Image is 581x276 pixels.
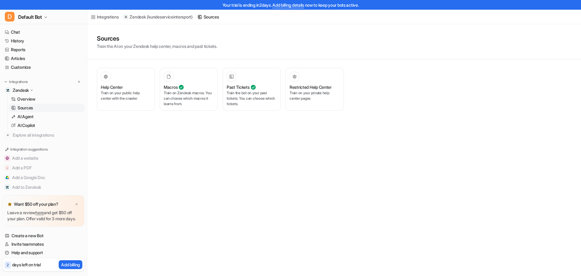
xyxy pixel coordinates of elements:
[2,248,84,257] a: Help and support
[286,68,344,111] button: Restricted Help CenterTrain on your private help center pages
[77,80,81,84] img: menu_add.svg
[5,132,11,138] img: explore all integrations
[59,260,82,269] button: Add billing
[164,90,214,107] p: Train on Zendesk macros. You can choose which macros it learns from.
[130,14,146,20] p: Zendesk
[97,14,119,20] div: Integrations
[4,80,8,84] img: expand menu
[160,68,218,111] button: MacrosTrain on Zendesk macros. You can choose which macros it learns from.
[2,79,30,85] button: Integrations
[6,88,10,92] img: Zendesk
[5,185,9,189] img: Add to Zendesk
[9,104,84,112] a: Sources
[18,114,34,120] p: AI Agent
[13,87,29,93] p: Zendesk
[2,63,84,71] a: Customize
[101,84,123,90] h3: Help Center
[61,261,80,268] p: Add billing
[2,173,84,182] button: Add a Google DocAdd a Google Doc
[101,90,151,101] p: Train on your public help center with the crawler
[290,84,332,90] h3: Restricted Help Center
[18,122,35,128] p: AI Copilot
[290,90,340,101] p: Train on your private help center pages
[223,68,281,111] button: Past TicketsTrain the bot on your past tickets. You can choose which tickets.
[9,121,84,130] a: AI Copilot
[35,210,44,215] a: here
[17,96,35,102] p: Overview
[13,130,82,140] span: Explore all integrations
[7,202,12,207] img: star
[227,84,250,90] h3: Past Tickets
[2,28,84,36] a: Chat
[2,240,84,248] a: Invite teammates
[9,95,84,103] a: Overview
[5,176,9,179] img: Add a Google Doc
[18,13,42,21] span: Default Bot
[2,45,84,54] a: Reports
[97,34,217,43] h1: Sources
[204,14,219,20] div: Sources
[97,43,217,49] p: Train the AI on your Zendesk help center, macros and past tickets.
[18,105,33,111] p: Sources
[5,166,9,170] img: Add a PDF
[2,182,84,192] button: Add to ZendeskAdd to Zendesk
[7,210,80,222] p: Leave a review and get $50 off your plan. Offer valid for 3 more days.
[272,2,304,8] a: Add billing details
[10,147,48,152] p: Integration suggestions
[91,14,119,20] a: Integrations
[2,153,84,163] button: Add a websiteAdd a website
[2,37,84,45] a: History
[9,79,28,84] p: Integrations
[147,14,192,20] p: ( kundeserviceintersport )
[227,90,277,107] p: Train the bot on your past tickets. You can choose which tickets.
[195,14,196,20] span: /
[2,54,84,63] a: Articles
[9,112,84,121] a: AI Agent
[14,201,58,207] p: Want $50 off your plan?
[2,163,84,173] button: Add a PDFAdd a PDF
[5,156,9,160] img: Add a website
[5,12,15,22] span: D
[198,14,219,20] a: Sources
[121,14,122,20] span: /
[7,262,9,268] p: 2
[123,14,192,20] a: Zendesk(kundeserviceintersport)
[97,68,155,111] button: Help CenterTrain on your public help center with the crawler
[2,131,84,139] a: Explore all integrations
[2,231,84,240] a: Create a new Bot
[75,202,78,206] img: x
[12,261,41,268] p: days left on trial
[164,84,178,90] h3: Macros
